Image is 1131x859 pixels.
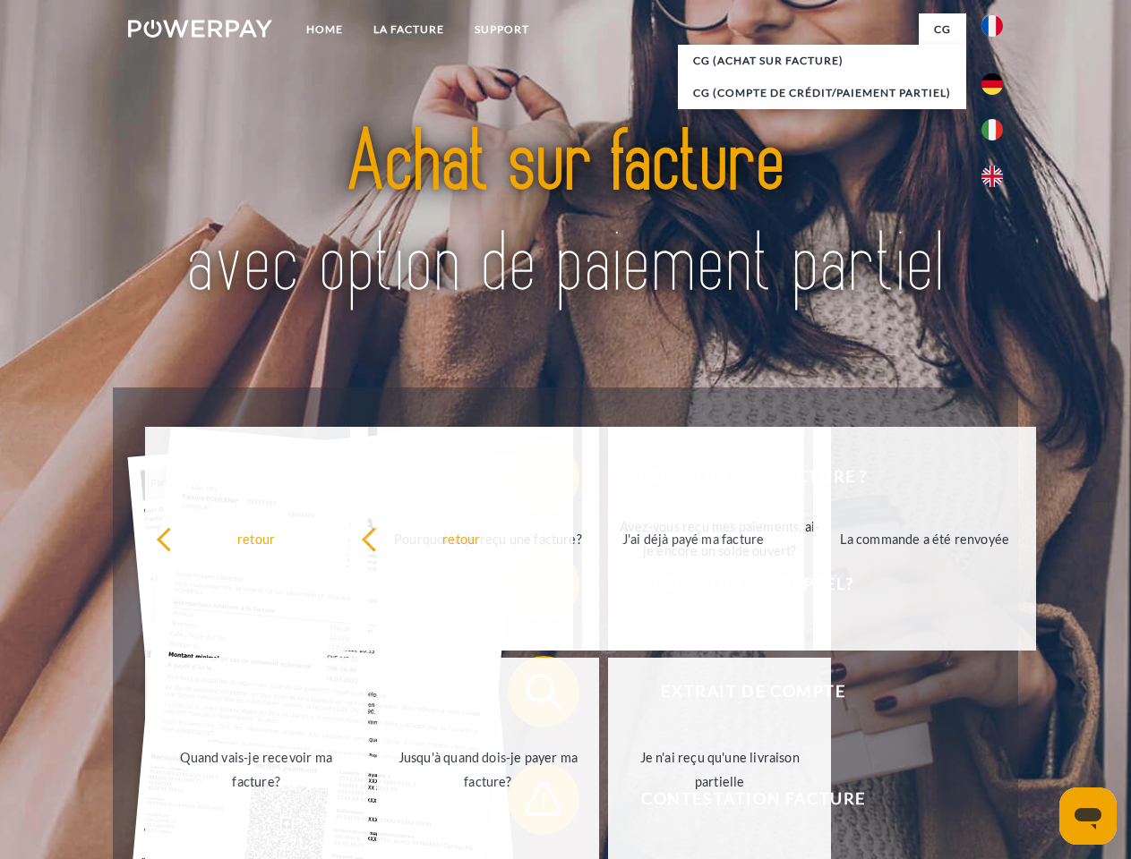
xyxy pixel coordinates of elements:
a: CG (Compte de crédit/paiement partiel) [678,77,966,109]
img: logo-powerpay-white.svg [128,20,272,38]
iframe: Bouton de lancement de la fenêtre de messagerie [1059,787,1117,845]
div: retour [361,526,562,550]
a: Support [459,13,544,46]
div: Je n'ai reçu qu'une livraison partielle [619,745,820,794]
img: it [981,119,1003,140]
img: fr [981,15,1003,37]
div: Jusqu'à quand dois-je payer ma facture? [388,745,589,794]
a: Home [291,13,358,46]
img: de [981,73,1003,95]
div: retour [156,526,357,550]
a: CG [919,13,966,46]
img: en [981,166,1003,187]
div: J'ai déjà payé ma facture [593,526,794,550]
a: CG (achat sur facture) [678,45,966,77]
div: Quand vais-je recevoir ma facture? [156,745,357,794]
a: LA FACTURE [358,13,459,46]
div: La commande a été renvoyée [824,526,1025,550]
img: title-powerpay_fr.svg [171,86,960,343]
